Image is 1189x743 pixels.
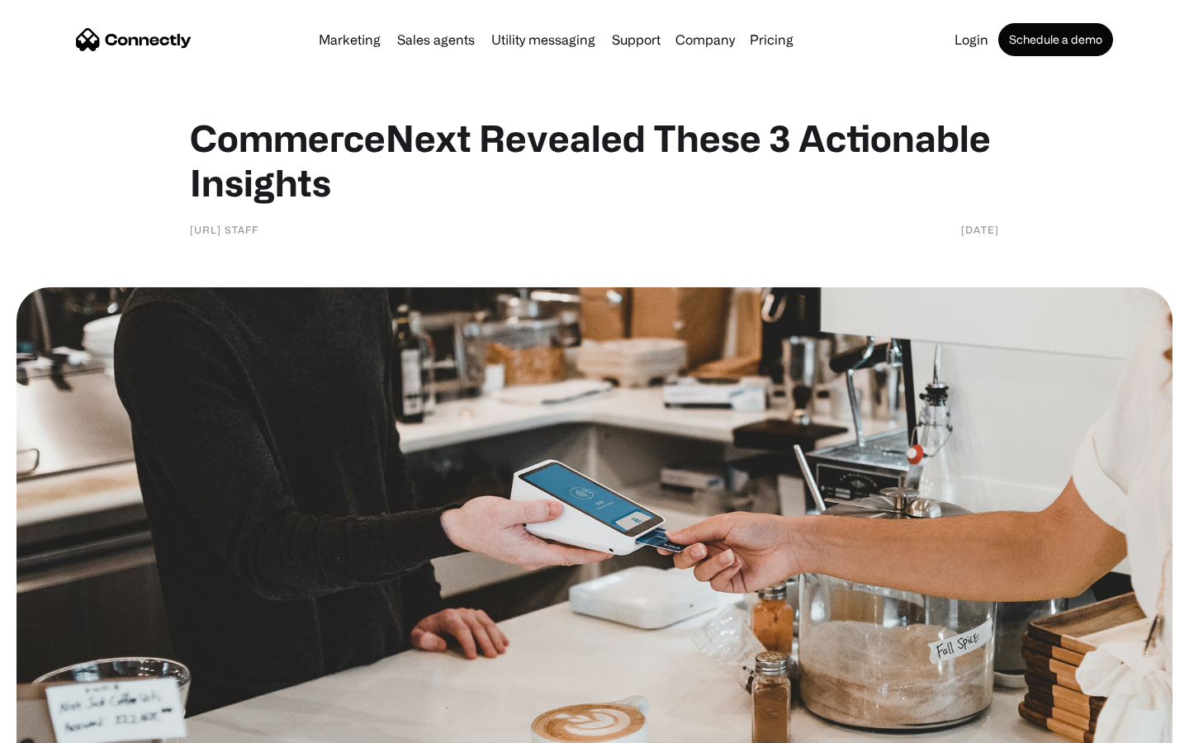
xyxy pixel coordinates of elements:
[948,33,995,46] a: Login
[17,714,99,737] aside: Language selected: English
[312,33,387,46] a: Marketing
[743,33,800,46] a: Pricing
[391,33,481,46] a: Sales agents
[675,28,735,51] div: Company
[33,714,99,737] ul: Language list
[190,116,999,205] h1: CommerceNext Revealed These 3 Actionable Insights
[190,221,258,238] div: [URL] Staff
[485,33,602,46] a: Utility messaging
[961,221,999,238] div: [DATE]
[998,23,1113,56] a: Schedule a demo
[605,33,667,46] a: Support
